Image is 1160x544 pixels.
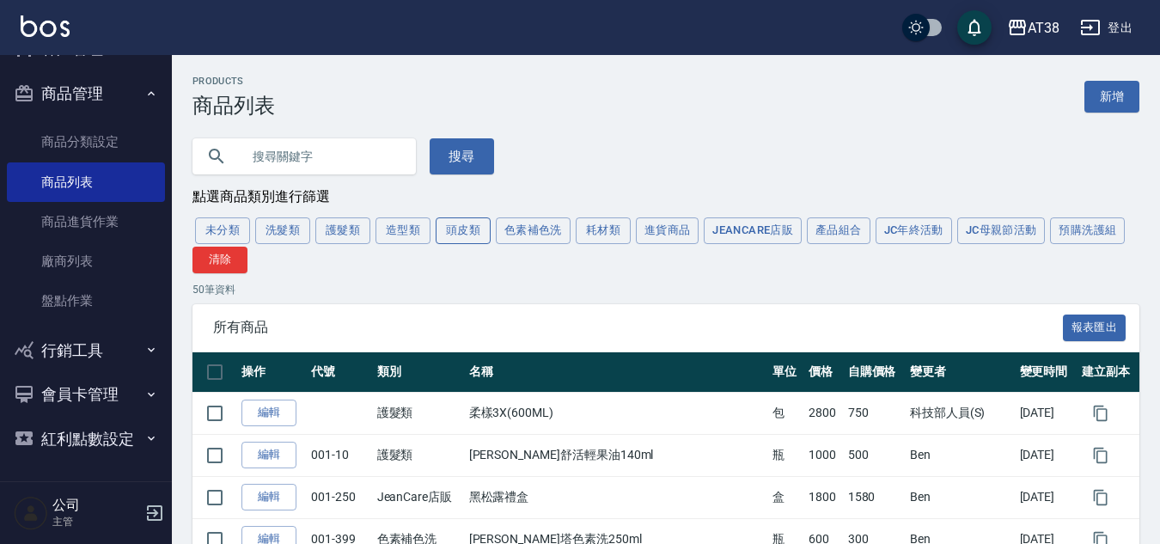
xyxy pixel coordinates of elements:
div: AT38 [1028,17,1059,39]
td: 護髮類 [373,434,465,476]
p: 50 筆資料 [192,282,1139,297]
button: 行銷工具 [7,328,165,373]
button: 預購洗護組 [1050,217,1125,244]
th: 自購價格 [844,352,906,393]
th: 類別 [373,352,465,393]
td: JeanCare店販 [373,476,465,518]
a: 商品分類設定 [7,122,165,162]
button: 會員卡管理 [7,372,165,417]
th: 價格 [804,352,844,393]
td: Ben [906,476,1016,518]
button: JC年終活動 [876,217,952,244]
button: 進貨商品 [636,217,699,244]
button: JC母親節活動 [957,217,1046,244]
button: 產品組合 [807,217,870,244]
td: 500 [844,434,906,476]
button: 護髮類 [315,217,370,244]
td: 包 [768,392,804,434]
button: AT38 [1000,10,1066,46]
th: 代號 [307,352,372,393]
th: 變更時間 [1016,352,1078,393]
td: 1580 [844,476,906,518]
span: 所有商品 [213,319,1063,336]
button: JeanCare店販 [704,217,802,244]
th: 建立副本 [1078,352,1139,393]
button: 商品管理 [7,71,165,116]
button: save [957,10,992,45]
input: 搜尋關鍵字 [241,133,402,180]
button: 色素補色洗 [496,217,571,244]
th: 名稱 [465,352,769,393]
button: 未分類 [195,217,250,244]
td: 1000 [804,434,844,476]
td: [DATE] [1016,392,1078,434]
img: Logo [21,15,70,37]
button: 頭皮類 [436,217,491,244]
a: 報表匯出 [1063,318,1126,334]
th: 操作 [237,352,307,393]
button: 洗髮類 [255,217,310,244]
td: 001-250 [307,476,372,518]
button: 清除 [192,247,247,273]
a: 編輯 [241,484,296,510]
p: 主管 [52,514,140,529]
a: 商品進貨作業 [7,202,165,241]
button: 登出 [1073,12,1139,44]
a: 盤點作業 [7,281,165,321]
td: 柔樣3X(600ML) [465,392,769,434]
td: 1800 [804,476,844,518]
button: 紅利點數設定 [7,417,165,461]
a: 編輯 [241,442,296,468]
h3: 商品列表 [192,94,275,118]
td: 2800 [804,392,844,434]
img: Person [14,496,48,530]
td: 750 [844,392,906,434]
th: 變更者 [906,352,1016,393]
button: 耗材類 [576,217,631,244]
button: 報表匯出 [1063,315,1126,341]
td: 瓶 [768,434,804,476]
td: [DATE] [1016,434,1078,476]
td: 科技部人員(S) [906,392,1016,434]
td: Ben [906,434,1016,476]
button: 造型類 [375,217,430,244]
a: 商品列表 [7,162,165,202]
a: 廠商列表 [7,241,165,281]
th: 單位 [768,352,804,393]
td: 黑松露禮盒 [465,476,769,518]
td: [DATE] [1016,476,1078,518]
h2: Products [192,76,275,87]
td: [PERSON_NAME]舒活輕果油140ml [465,434,769,476]
h5: 公司 [52,497,140,514]
a: 新增 [1084,81,1139,113]
a: 編輯 [241,400,296,426]
td: 盒 [768,476,804,518]
td: 護髮類 [373,392,465,434]
button: 搜尋 [430,138,494,174]
td: 001-10 [307,434,372,476]
div: 點選商品類別進行篩選 [192,188,1139,206]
